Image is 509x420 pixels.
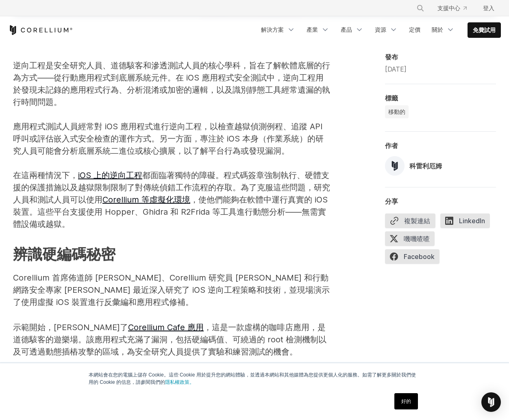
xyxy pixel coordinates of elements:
a: Corellium 等虛擬化環境 [102,195,190,205]
font: 辨識硬編碼秘密 [13,245,115,263]
img: 科雷利厄姆 [385,156,405,176]
font: 資源 [375,26,386,33]
a: LinkedIn [440,213,495,231]
font: 定價 [409,26,420,33]
font: 都面臨著獨特的障礙。程式碼簽章強制執行、硬體支援的保護措施以及越獄限制限制了對傳統偵錯工作流程的存取。為了克服這些問題，研究人員和測試人員可以使用 [13,170,330,205]
font: 本網站會在您的電腦上儲存 Cookie。這些 Cookie 用於提升您的網站體驗，並透過本網站和其他媒體為您提供更個人化的服務。如需了解更多關於我們使用的 Cookie 的信息，請參閱我們的 [89,372,416,385]
font: 支援中心 [437,4,460,11]
font: 解決方案 [261,26,284,33]
a: 好的 [394,393,418,409]
font: 作者 [385,141,398,150]
font: 在這兩種情況下， [13,170,78,180]
a: 移動的 [385,105,409,118]
font: 好的 [401,398,411,404]
font: 移動的 [388,108,405,115]
font: LinkedIn [459,217,485,225]
font: 免費試用 [473,26,496,33]
a: 隱私權政策。 [165,379,194,385]
font: 應用程式測試人員經常對 iOS 應用程式進行逆向工程，以檢查越獄偵測例程、追蹤 API 呼叫或評估嵌入式安全檢查的運作方式。另一方面，專注於 iOS 本身（作業系統）的研究人員可能會分析底層系統... [13,122,324,156]
font: 產業 [307,26,318,33]
a: Corellium Cafe 應用 [128,322,204,332]
font: 示範開始，[PERSON_NAME]了 [13,322,128,332]
font: 科雷利厄姆 [409,162,442,170]
div: Open Intercom Messenger [481,392,501,412]
font: Facebook [404,252,435,261]
button: 搜尋 [413,1,428,15]
div: 導航選單 [256,22,501,38]
font: 分享 [385,197,398,205]
a: Facebook [385,249,444,267]
a: 科雷利姆之家 [8,25,73,35]
font: [DATE] [385,65,407,73]
button: 複製連結 [385,213,435,228]
font: 嘰嘰喳喳 [404,235,430,243]
font: 發布 [385,53,398,61]
font: 逆向工程是安全研究人員、道德駭客和滲透測試人員的核心學科，旨在了解軟體底層的行為方式——從行動應用程式到底層系統元件。在 iOS 應用程式安全測試中，逆向工程用於發現未記錄的應用程式行為、分析混... [13,61,330,107]
font: 登入 [483,4,494,11]
font: ，使他們能夠在軟體中運行真實的 iOS 裝置。這些平台支援使用 Hopper、Ghidra 和 R2Frida 等工具進行動態分析——無需實體設備或越獄。 [13,195,328,229]
font: 產品 [341,26,352,33]
div: 導航選單 [407,1,501,15]
font: 標籤 [385,94,398,102]
font: Corellium 首席佈道師 [PERSON_NAME]、Corellium 研究員 [PERSON_NAME] 和行動網路安全專家 [PERSON_NAME] 最近深入研究了 iOS 逆向工... [13,273,330,307]
a: iOS 上的逆向工程 [78,170,142,180]
font: ，這是一款虛構的咖啡店應用，是道德駭客的遊樂場。該應用程式充滿了漏洞，包括硬編碼值、可繞過的 root 檢測機制以及可透過動態插樁攻擊的區域，為安全研究人員提供了實驗和練習測試的機會。 [13,322,326,357]
font: 關於 [432,26,443,33]
a: 嘰嘰喳喳 [385,231,439,249]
